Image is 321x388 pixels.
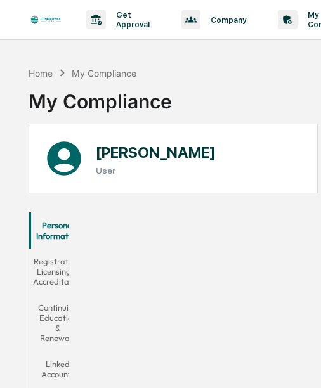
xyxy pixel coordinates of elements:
button: Linked Accounts [29,351,86,387]
p: Company [200,15,252,25]
div: My Compliance [29,80,172,113]
div: Home [29,68,53,79]
h3: User [96,165,216,176]
p: Get Approval [106,10,156,29]
button: Registration, Licensing & Accreditation [29,249,86,295]
h1: [PERSON_NAME] [96,143,216,162]
button: Personal Information [29,212,86,249]
button: Continuing Education & Renewals [29,295,86,351]
div: My Compliance [72,68,136,79]
img: logo [30,15,61,23]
